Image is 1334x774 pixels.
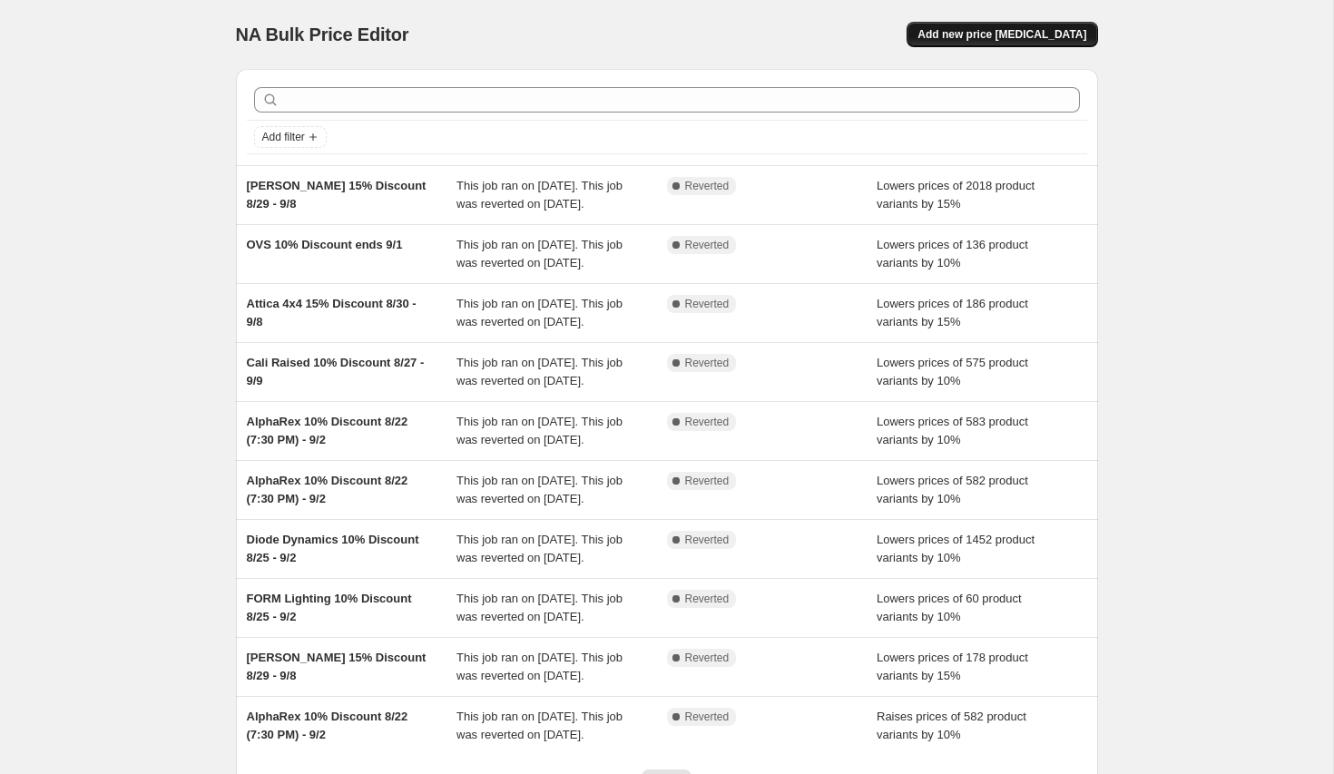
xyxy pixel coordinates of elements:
[247,592,412,623] span: FORM Lighting 10% Discount 8/25 - 9/2
[456,238,623,269] span: This job ran on [DATE]. This job was reverted on [DATE].
[877,415,1028,446] span: Lowers prices of 583 product variants by 10%
[262,130,305,144] span: Add filter
[456,651,623,682] span: This job ran on [DATE]. This job was reverted on [DATE].
[456,474,623,505] span: This job ran on [DATE]. This job was reverted on [DATE].
[877,297,1028,328] span: Lowers prices of 186 product variants by 15%
[247,297,417,328] span: Attica 4x4 15% Discount 8/30 - 9/8
[877,710,1026,741] span: Raises prices of 582 product variants by 10%
[877,179,1035,211] span: Lowers prices of 2018 product variants by 15%
[247,356,425,387] span: Cali Raised 10% Discount 8/27 - 9/9
[254,126,327,148] button: Add filter
[685,651,730,665] span: Reverted
[907,22,1097,47] button: Add new price [MEDICAL_DATA]
[247,179,427,211] span: [PERSON_NAME] 15% Discount 8/29 - 9/8
[247,651,427,682] span: [PERSON_NAME] 15% Discount 8/29 - 9/8
[247,238,403,251] span: OVS 10% Discount ends 9/1
[456,179,623,211] span: This job ran on [DATE]. This job was reverted on [DATE].
[685,415,730,429] span: Reverted
[877,474,1028,505] span: Lowers prices of 582 product variants by 10%
[685,179,730,193] span: Reverted
[456,297,623,328] span: This job ran on [DATE]. This job was reverted on [DATE].
[877,651,1028,682] span: Lowers prices of 178 product variants by 15%
[247,710,408,741] span: AlphaRex 10% Discount 8/22 (7:30 PM) - 9/2
[247,474,408,505] span: AlphaRex 10% Discount 8/22 (7:30 PM) - 9/2
[877,356,1028,387] span: Lowers prices of 575 product variants by 10%
[247,533,419,564] span: Diode Dynamics 10% Discount 8/25 - 9/2
[685,238,730,252] span: Reverted
[917,27,1086,42] span: Add new price [MEDICAL_DATA]
[685,297,730,311] span: Reverted
[685,474,730,488] span: Reverted
[456,533,623,564] span: This job ran on [DATE]. This job was reverted on [DATE].
[456,356,623,387] span: This job ran on [DATE]. This job was reverted on [DATE].
[236,24,409,44] span: NA Bulk Price Editor
[685,356,730,370] span: Reverted
[685,533,730,547] span: Reverted
[877,592,1022,623] span: Lowers prices of 60 product variants by 10%
[247,415,408,446] span: AlphaRex 10% Discount 8/22 (7:30 PM) - 9/2
[877,533,1035,564] span: Lowers prices of 1452 product variants by 10%
[456,592,623,623] span: This job ran on [DATE]. This job was reverted on [DATE].
[685,592,730,606] span: Reverted
[877,238,1028,269] span: Lowers prices of 136 product variants by 10%
[456,415,623,446] span: This job ran on [DATE]. This job was reverted on [DATE].
[456,710,623,741] span: This job ran on [DATE]. This job was reverted on [DATE].
[685,710,730,724] span: Reverted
